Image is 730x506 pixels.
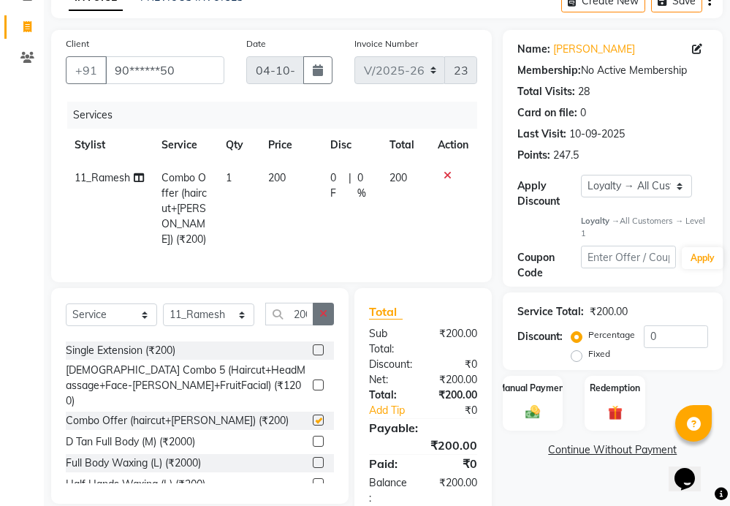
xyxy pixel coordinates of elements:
div: ₹200.00 [590,304,628,320]
div: ₹200.00 [423,475,488,506]
div: ₹200.00 [423,326,488,357]
iframe: chat widget [669,448,715,491]
div: No Active Membership [517,63,708,78]
th: Stylist [66,129,153,162]
a: [PERSON_NAME] [553,42,635,57]
div: ₹200.00 [358,437,488,454]
span: 200 [268,171,286,184]
div: 0 [580,105,586,121]
div: Single Extension (₹200) [66,343,175,358]
label: Percentage [588,328,635,341]
label: Date [246,37,266,50]
div: Discount: [517,329,563,344]
label: Manual Payment [498,382,568,395]
span: Total [369,304,403,320]
th: Service [153,129,217,162]
div: Points: [517,148,550,163]
input: Enter Offer / Coupon Code [581,246,677,268]
div: Services [67,102,488,129]
div: Net: [358,372,423,388]
div: ₹0 [423,357,488,372]
div: D Tan Full Body (M) (₹2000) [66,434,195,450]
label: Invoice Number [354,37,418,50]
th: Action [429,129,477,162]
label: Client [66,37,89,50]
div: Service Total: [517,304,584,320]
th: Qty [217,129,259,162]
input: Search or Scan [265,303,313,325]
div: [DEMOGRAPHIC_DATA] Combo 5 (Haircut+HeadMassage+Face-[PERSON_NAME]+FruitFacial) (₹1200) [66,363,307,409]
th: Total [381,129,429,162]
div: Sub Total: [358,326,423,357]
span: | [349,170,351,201]
img: _cash.svg [521,404,544,420]
a: Continue Without Payment [506,442,720,458]
div: Combo Offer (haircut+[PERSON_NAME]) (₹200) [66,413,289,428]
div: Apply Discount [517,178,581,209]
div: Total: [358,388,423,403]
div: Full Body Waxing (L) (₹2000) [66,456,201,471]
div: 28 [578,84,590,99]
span: 1 [226,171,232,184]
button: Apply [682,247,723,269]
div: Last Visit: [517,126,566,142]
div: Balance : [358,475,423,506]
div: Membership: [517,63,581,78]
span: Combo Offer (haircut+[PERSON_NAME]) (₹200) [161,171,207,246]
img: _gift.svg [604,404,627,422]
div: 247.5 [553,148,579,163]
div: All Customers → Level 1 [581,215,708,240]
button: +91 [66,56,107,84]
div: 10-09-2025 [569,126,625,142]
div: Discount: [358,357,423,372]
div: ₹200.00 [423,372,488,388]
span: 0 F [330,170,343,201]
span: 200 [389,171,407,184]
div: Name: [517,42,550,57]
div: Total Visits: [517,84,575,99]
strong: Loyalty → [581,216,620,226]
input: Search by Name/Mobile/Email/Code [105,56,224,84]
div: Paid: [358,455,423,472]
span: 11_Ramesh [75,171,130,184]
div: Payable: [358,419,488,437]
th: Disc [322,129,381,162]
div: ₹0 [434,403,488,418]
th: Price [259,129,322,162]
div: Half Hands Waxing (L) (₹200) [66,477,205,492]
div: ₹0 [423,455,488,472]
div: ₹200.00 [423,388,488,403]
div: Coupon Code [517,250,581,281]
label: Redemption [590,382,640,395]
div: Card on file: [517,105,577,121]
label: Fixed [588,347,610,360]
span: 0 % [357,170,372,201]
a: Add Tip [358,403,434,418]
